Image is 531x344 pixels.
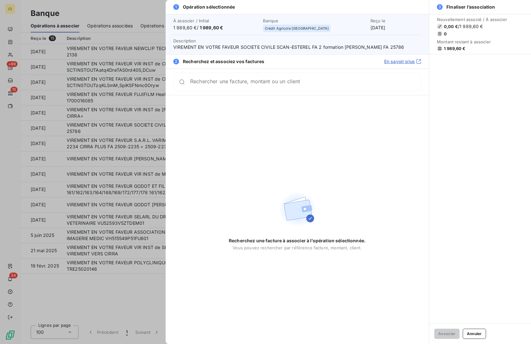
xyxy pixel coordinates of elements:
span: 3 [437,4,443,10]
span: Description [173,38,196,43]
span: 0,00 € [444,24,458,29]
span: Reçu le [370,18,421,23]
span: Opération sélectionnée [183,4,235,10]
div: [DATE] [370,18,421,31]
a: En savoir plus [384,58,421,65]
span: Finaliser l’association [446,4,495,10]
input: placeholder [190,79,421,85]
span: 1 989,60 € / [173,25,259,31]
span: Recherchez une facture à associer à l’opération sélectionnée. [229,238,366,244]
span: / 1 989,60 € [458,23,483,30]
span: À associer / Initial [173,18,259,23]
span: Montant restant à associer [437,39,507,44]
span: Recherchez et associez vos factures [183,58,264,65]
img: Empty state [277,189,318,230]
iframe: Intercom live chat [509,322,525,338]
span: Nouvellement associé / À associer [437,17,507,22]
span: VIREMENT EN VOTRE FAVEUR SOCIETE CIVILE SCAN-ESTEREL FA 2 formation [PERSON_NAME] FA 25786 [173,44,421,50]
span: 1 989,60 € [200,25,223,30]
span: 2 [173,59,179,64]
span: 0 [444,31,447,36]
span: Vous pouvez rechercher par référence facture, montant, client. [233,245,362,250]
button: Associer [434,329,460,339]
span: 1 [173,4,179,10]
button: Annuler [463,329,486,339]
span: Banque [263,18,367,23]
span: 1 989,60 € [444,46,466,51]
span: Crédit Agricole [GEOGRAPHIC_DATA] [265,26,329,30]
